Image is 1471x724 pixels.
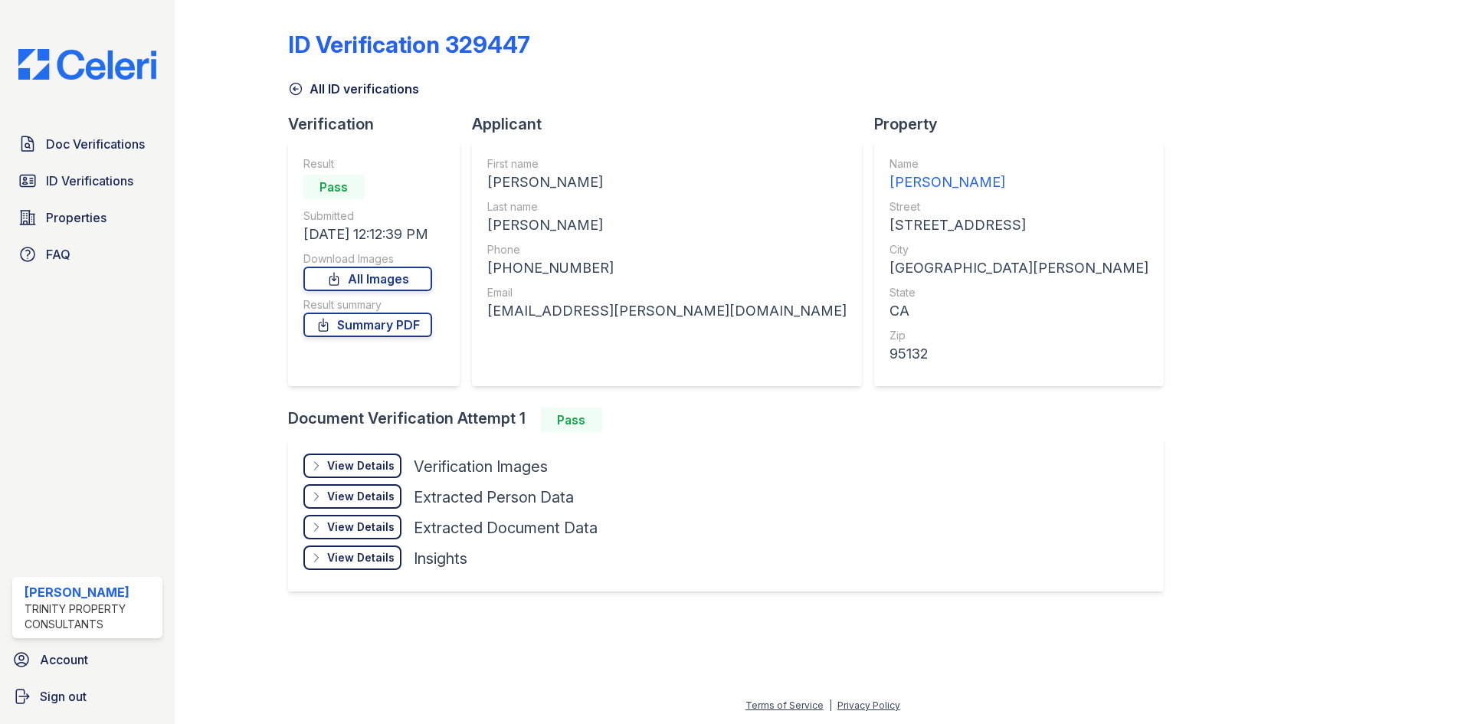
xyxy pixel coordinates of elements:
[889,343,1148,365] div: 95132
[889,199,1148,215] div: Street
[889,285,1148,300] div: State
[889,328,1148,343] div: Zip
[889,156,1148,193] a: Name [PERSON_NAME]
[303,251,432,267] div: Download Images
[837,699,900,711] a: Privacy Policy
[6,644,169,675] a: Account
[12,239,162,270] a: FAQ
[40,687,87,706] span: Sign out
[303,267,432,291] a: All Images
[487,215,847,236] div: [PERSON_NAME]
[46,172,133,190] span: ID Verifications
[303,175,365,199] div: Pass
[12,202,162,233] a: Properties
[487,300,847,322] div: [EMAIL_ADDRESS][PERSON_NAME][DOMAIN_NAME]
[889,215,1148,236] div: [STREET_ADDRESS]
[889,156,1148,172] div: Name
[487,172,847,193] div: [PERSON_NAME]
[6,681,169,712] a: Sign out
[288,80,419,98] a: All ID verifications
[303,313,432,337] a: Summary PDF
[487,285,847,300] div: Email
[40,650,88,669] span: Account
[487,199,847,215] div: Last name
[12,129,162,159] a: Doc Verifications
[889,300,1148,322] div: CA
[288,31,530,58] div: ID Verification 329447
[487,156,847,172] div: First name
[12,165,162,196] a: ID Verifications
[874,113,1176,135] div: Property
[541,408,602,432] div: Pass
[327,489,395,504] div: View Details
[46,135,145,153] span: Doc Verifications
[303,224,432,245] div: [DATE] 12:12:39 PM
[303,156,432,172] div: Result
[414,486,574,508] div: Extracted Person Data
[288,408,1176,432] div: Document Verification Attempt 1
[303,297,432,313] div: Result summary
[472,113,874,135] div: Applicant
[303,208,432,224] div: Submitted
[46,245,70,264] span: FAQ
[889,242,1148,257] div: City
[6,49,169,80] img: CE_Logo_Blue-a8612792a0a2168367f1c8372b55b34899dd931a85d93a1a3d3e32e68fde9ad4.png
[25,583,156,601] div: [PERSON_NAME]
[889,257,1148,279] div: [GEOGRAPHIC_DATA][PERSON_NAME]
[414,548,467,569] div: Insights
[327,550,395,565] div: View Details
[889,172,1148,193] div: [PERSON_NAME]
[288,113,472,135] div: Verification
[745,699,824,711] a: Terms of Service
[46,208,106,227] span: Properties
[327,458,395,473] div: View Details
[414,517,598,539] div: Extracted Document Data
[327,519,395,535] div: View Details
[829,699,832,711] div: |
[25,601,156,632] div: Trinity Property Consultants
[487,257,847,279] div: [PHONE_NUMBER]
[487,242,847,257] div: Phone
[414,456,548,477] div: Verification Images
